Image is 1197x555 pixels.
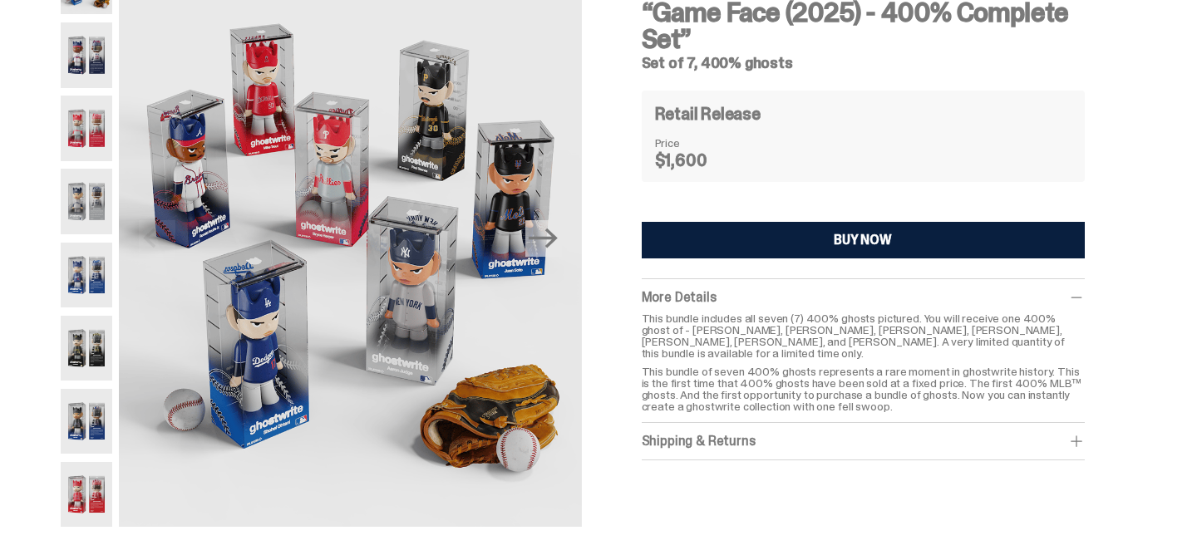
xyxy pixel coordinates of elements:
[61,316,113,381] img: 06-ghostwrite-mlb-game-face-complete-set-paul-skenes.png
[61,462,113,527] img: 08-ghostwrite-mlb-game-face-complete-set-mike-trout.png
[61,243,113,307] img: 05-ghostwrite-mlb-game-face-complete-set-shohei-ohtani.png
[525,220,562,257] button: Next
[642,366,1085,412] p: This bundle of seven 400% ghosts represents a rare moment in ghostwrite history. This is the firs...
[61,169,113,233] img: 04-ghostwrite-mlb-game-face-complete-set-aaron-judge.png
[642,433,1085,449] div: Shipping & Returns
[61,389,113,454] img: 07-ghostwrite-mlb-game-face-complete-set-juan-soto.png
[655,106,761,122] h4: Retail Release
[642,288,717,306] span: More Details
[642,312,1085,359] p: This bundle includes all seven (7) 400% ghosts pictured. You will receive one 400% ghost of - [PE...
[655,137,738,149] dt: Price
[61,96,113,160] img: 03-ghostwrite-mlb-game-face-complete-set-bryce-harper.png
[642,56,1085,71] h5: Set of 7, 400% ghosts
[642,222,1085,258] button: BUY NOW
[61,22,113,87] img: 02-ghostwrite-mlb-game-face-complete-set-ronald-acuna-jr.png
[834,233,892,247] div: BUY NOW
[655,152,738,169] dd: $1,600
